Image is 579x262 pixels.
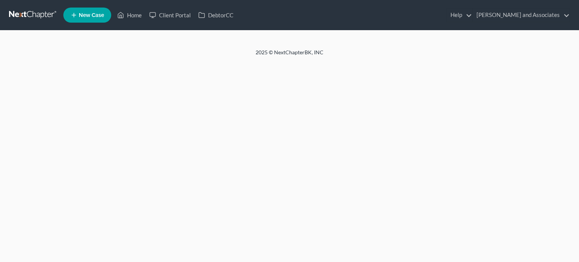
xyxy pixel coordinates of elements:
a: Help [447,8,472,22]
a: [PERSON_NAME] and Associates [473,8,570,22]
div: 2025 © NextChapterBK, INC [75,49,504,62]
new-legal-case-button: New Case [63,8,111,23]
a: Home [113,8,146,22]
a: Client Portal [146,8,195,22]
a: DebtorCC [195,8,237,22]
